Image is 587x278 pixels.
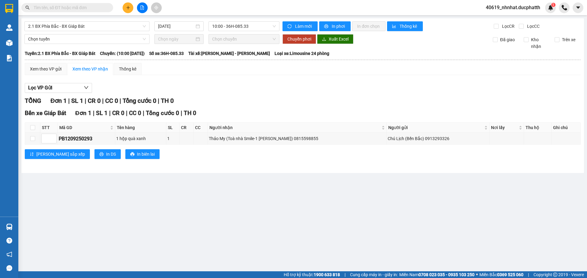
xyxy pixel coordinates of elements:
th: Thu hộ [524,123,552,133]
span: ⚪️ [476,273,478,276]
span: Hỗ trợ kỹ thuật: [284,271,340,278]
span: CR 0 [88,97,101,104]
span: plus [126,5,130,10]
button: Lọc VP Gửi [25,83,92,93]
span: Người nhận [209,124,381,131]
div: Chú Lịch (Bến Bắc) 0913293326 [388,135,488,142]
span: Đơn 1 [75,110,91,117]
sup: 1 [551,3,556,7]
th: Ghi chú [552,123,581,133]
span: Làm mới [295,23,313,30]
span: | [102,97,104,104]
span: Thống kê [400,23,418,30]
span: Nơi lấy [491,124,518,131]
span: Cung cấp máy in - giấy in: [350,271,398,278]
img: warehouse-icon [6,224,13,230]
span: Chọn chuyến [212,34,276,44]
span: | [93,110,94,117]
button: syncLàm mới [282,21,318,31]
th: Tên hàng [115,123,166,133]
button: aim [151,2,162,13]
span: | [109,110,111,117]
span: | [181,110,182,117]
span: Tổng cước 0 [123,97,156,104]
span: SL 1 [71,97,83,104]
span: | [345,271,345,278]
td: PB1209250293 [58,133,115,145]
span: [PERSON_NAME] sắp xếp [36,151,85,157]
strong: 0708 023 035 - 0935 103 250 [419,272,474,277]
span: CR 0 [112,110,124,117]
button: printerIn DS [94,149,121,159]
div: Xem theo VP gửi [30,66,61,72]
span: TH 0 [184,110,196,117]
span: printer [99,152,104,157]
span: sync [287,24,293,29]
span: down [84,85,89,90]
span: bar-chart [392,24,397,29]
span: | [68,97,70,104]
button: Chuyển phơi [282,34,316,44]
span: | [158,97,159,104]
button: bar-chartThống kê [387,21,423,31]
span: Lọc VP Gửi [28,84,52,92]
span: printer [130,152,135,157]
span: file-add [140,5,144,10]
button: printerIn biên lai [125,149,160,159]
div: Xem theo VP nhận [72,66,108,72]
span: | [528,271,529,278]
span: aim [154,5,158,10]
button: caret-down [573,2,583,13]
span: Miền Bắc [479,271,523,278]
span: SL 1 [96,110,108,117]
span: Tổng cước 0 [146,110,179,117]
b: Tuyến: 2.1 BX Phía Bắc - BX Giáp Bát [25,51,95,56]
strong: 0369 525 060 [497,272,523,277]
span: Miền Nam [399,271,474,278]
span: 2.1 BX Phía Bắc - BX Giáp Bát [28,22,146,31]
span: Lọc CC [525,23,541,30]
th: CR [179,123,194,133]
span: Chọn tuyến [28,34,146,44]
span: Tài xế: [PERSON_NAME] - [PERSON_NAME] [188,50,270,57]
input: Tìm tên, số ĐT hoặc mã đơn [34,4,106,11]
span: sort-ascending [30,152,34,157]
span: | [85,97,86,104]
img: icon-new-feature [548,5,553,10]
button: file-add [137,2,148,13]
span: Xuất Excel [329,36,349,42]
span: Lọc CR [500,23,515,30]
span: | [126,110,127,117]
th: CC [194,123,208,133]
span: CC 0 [105,97,118,104]
div: Thảo My (Toà nhà Smile-1 [PERSON_NAME]) 0815598855 [209,135,386,142]
span: 1 [552,3,554,7]
img: warehouse-icon [6,24,13,31]
span: TH 0 [161,97,174,104]
span: copyright [553,273,557,277]
strong: 1900 633 818 [314,272,340,277]
div: 1 [167,135,178,142]
input: 12/09/2025 [158,23,194,30]
span: Đơn 1 [50,97,67,104]
span: Loại xe: Limousine 24 phòng [275,50,329,57]
span: notification [6,251,12,257]
span: TỔNG [25,97,41,104]
input: Chọn ngày [158,36,194,42]
span: | [120,97,121,104]
img: logo-vxr [5,4,13,13]
span: CC 0 [129,110,141,117]
span: 40619_nhnhat.ducphatth [481,4,545,11]
span: download [322,37,326,42]
th: SL [166,123,179,133]
span: Người gửi [388,124,483,131]
div: PB1209250293 [59,135,114,143]
span: Số xe: 36H-085.33 [149,50,184,57]
div: 1 hộp quà xanh [116,135,165,142]
img: phone-icon [562,5,567,10]
span: message [6,265,12,271]
span: Đã giao [498,36,517,43]
span: search [25,5,30,10]
img: warehouse-icon [6,40,13,46]
span: question-circle [6,238,12,244]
